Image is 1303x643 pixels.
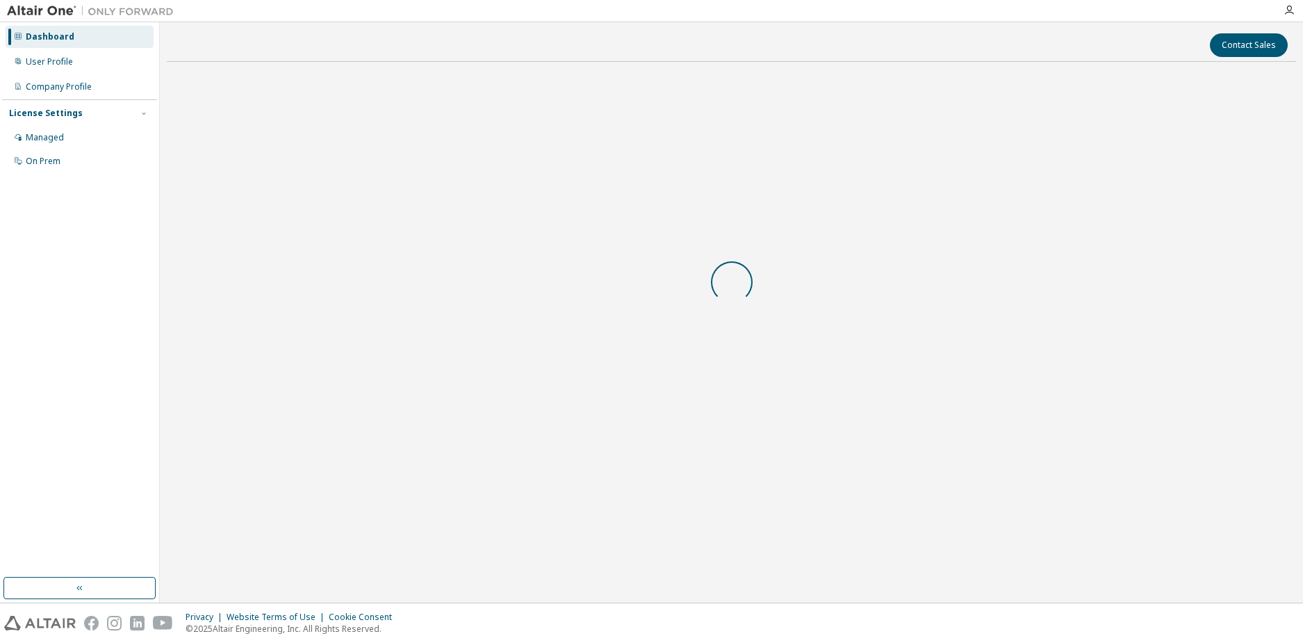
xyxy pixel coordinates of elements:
div: Cookie Consent [329,612,400,623]
img: youtube.svg [153,616,173,630]
div: Managed [26,132,64,143]
div: Company Profile [26,81,92,92]
div: License Settings [9,108,83,119]
div: User Profile [26,56,73,67]
button: Contact Sales [1210,33,1288,57]
div: Privacy [186,612,227,623]
img: instagram.svg [107,616,122,630]
img: Altair One [7,4,181,18]
div: On Prem [26,156,60,167]
div: Dashboard [26,31,74,42]
p: © 2025 Altair Engineering, Inc. All Rights Reserved. [186,623,400,635]
div: Website Terms of Use [227,612,329,623]
img: altair_logo.svg [4,616,76,630]
img: facebook.svg [84,616,99,630]
img: linkedin.svg [130,616,145,630]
